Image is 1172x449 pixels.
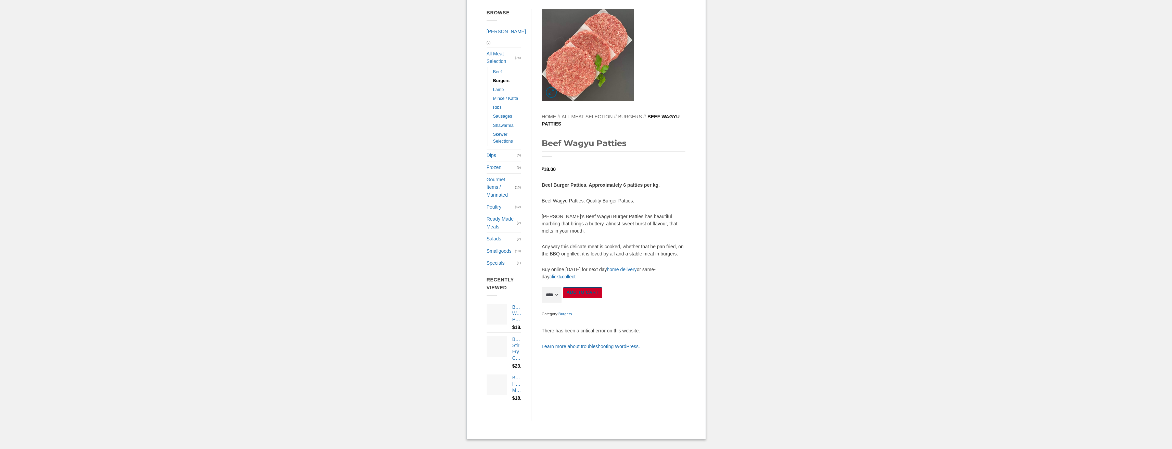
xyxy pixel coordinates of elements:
[487,26,526,37] a: [PERSON_NAME]
[493,85,504,94] a: Lamb
[487,174,515,201] a: Gourmet Items / Marinated
[512,325,515,330] span: $
[643,114,646,119] span: //
[515,202,521,212] span: (12)
[517,150,521,160] span: (5)
[542,344,640,349] a: Learn more about troubleshooting WordPress.
[542,327,685,334] p: There has been a critical error on this website.
[487,48,515,67] a: All Meat Selection
[512,336,521,361] a: Beef Stir Fry Cuts
[563,287,603,299] button: Add to cart
[517,218,521,228] span: (2)
[542,138,685,151] h1: Beef Wagyu Patties
[512,395,527,401] bdi: 18.00
[493,103,502,112] a: Ribs
[487,233,517,245] a: Salads
[542,243,685,257] p: Any way this delicate meat is cooked, whether that be pan fried, on the BBQ or grilled, it is lov...
[546,87,557,98] a: Zoom
[493,76,510,85] a: Burgers
[618,114,642,119] a: Burgers
[517,258,521,268] span: (1)
[542,197,685,204] p: Beef Wagyu Patties. Quality Burger Patties.
[512,395,515,401] span: $
[487,149,517,161] a: Dips
[493,121,514,130] a: Shawarma
[493,112,512,121] a: Sausages
[542,309,685,319] span: Category:
[487,277,514,290] span: Recently Viewed
[515,53,521,63] span: (74)
[493,94,518,103] a: Mince / Kafta
[487,201,515,213] a: Poultry
[562,114,613,119] a: All Meat Selection
[487,245,515,257] a: Smallgoods
[542,9,634,101] img: Beef Wagyu Patties
[487,257,517,269] a: Specials
[512,363,515,369] span: $
[487,213,517,233] a: Ready Made Meals
[550,274,576,279] a: click&collect
[542,213,685,235] p: [PERSON_NAME]’s Beef Wagyu Burger Patties has beautiful marbling that brings a buttery, almost sw...
[614,114,617,119] span: //
[517,162,521,172] span: (9)
[542,167,556,172] bdi: 18.00
[542,114,556,119] a: Home
[512,304,527,322] span: Beef Wagyu Patties
[517,234,521,244] span: (2)
[542,266,685,280] p: Buy online [DATE] for next day or same-day
[557,114,560,119] span: //
[512,304,521,323] a: Beef Wagyu Patties
[512,336,522,361] span: Beef Stir Fry Cuts
[487,38,491,48] span: (2)
[542,182,660,188] strong: Beef Burger Patties. Approximately 6 patties per kg.
[515,246,521,256] span: (18)
[512,325,527,330] bdi: 18.00
[487,161,517,173] a: Frozen
[512,374,521,393] a: Beef Heel Muscle
[487,10,510,15] span: Browse
[512,363,527,369] bdi: 23.00
[515,182,521,192] span: (13)
[542,166,544,171] span: $
[493,67,502,76] a: Beef
[558,312,572,316] a: Burgers
[493,130,521,146] a: Skewer Selections
[607,267,636,272] a: home delivery
[512,375,527,393] span: Beef Heel Muscle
